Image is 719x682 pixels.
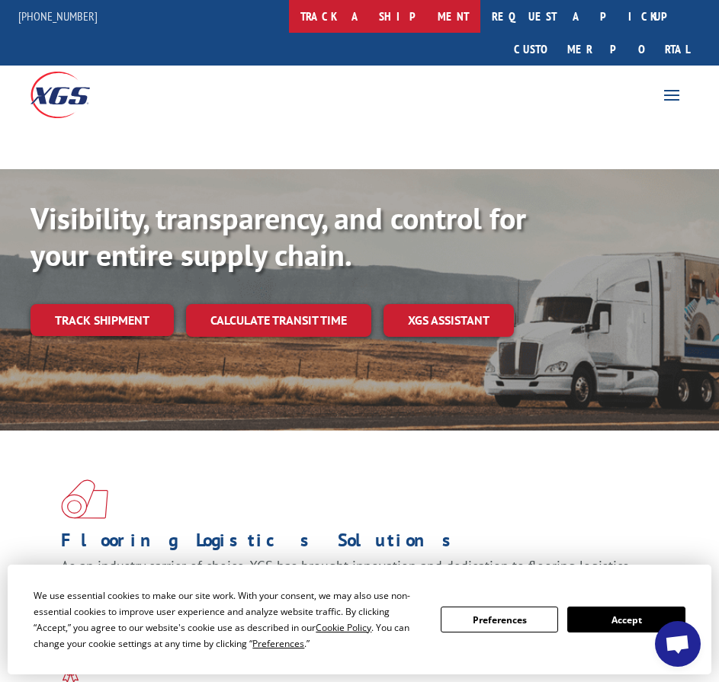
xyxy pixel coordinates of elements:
[186,304,371,337] a: Calculate transit time
[384,304,514,337] a: XGS ASSISTANT
[441,607,558,632] button: Preferences
[30,198,526,274] b: Visibility, transparency, and control for your entire supply chain.
[502,33,701,66] a: Customer Portal
[30,304,174,336] a: Track shipment
[316,621,371,634] span: Cookie Policy
[61,557,629,593] span: As an industry carrier of choice, XGS has brought innovation and dedication to flooring logistics...
[61,479,108,519] img: xgs-icon-total-supply-chain-intelligence-red
[61,531,647,557] h1: Flooring Logistics Solutions
[252,637,304,650] span: Preferences
[18,8,98,24] a: [PHONE_NUMBER]
[8,565,711,674] div: Cookie Consent Prompt
[655,621,701,667] div: Ouvrir le chat
[34,588,422,652] div: We use essential cookies to make our site work. With your consent, we may also use non-essential ...
[567,607,685,632] button: Accept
